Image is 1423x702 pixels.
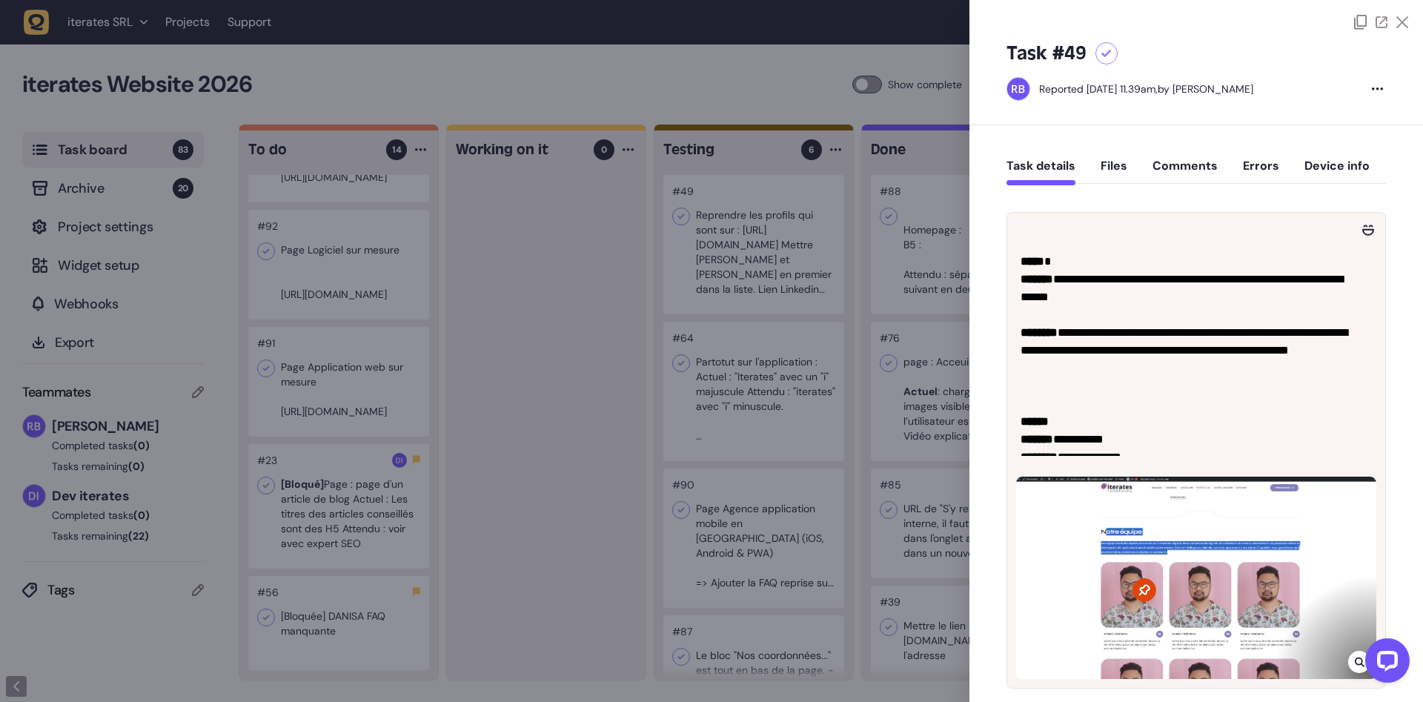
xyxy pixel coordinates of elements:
[1243,159,1279,185] button: Errors
[1039,82,1158,96] div: Reported [DATE] 11.39am,
[1304,159,1370,185] button: Device info
[1006,42,1087,65] h5: Task #49
[1007,78,1029,100] img: Rodolphe Balay
[1353,632,1416,695] iframe: LiveChat chat widget
[1101,159,1127,185] button: Files
[1039,82,1253,96] div: by [PERSON_NAME]
[1152,159,1218,185] button: Comments
[1006,159,1075,185] button: Task details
